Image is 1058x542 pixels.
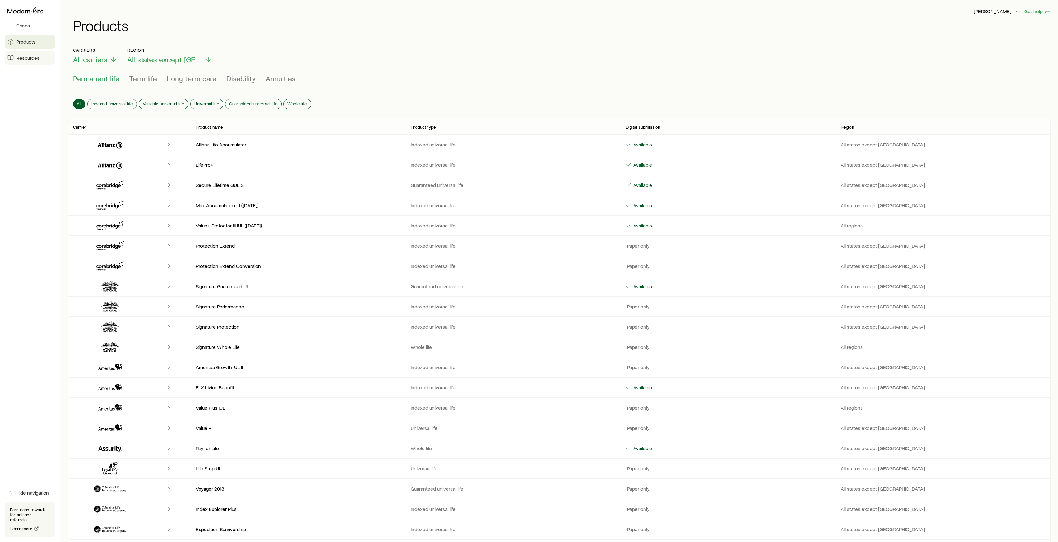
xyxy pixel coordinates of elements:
p: All states except [GEOGRAPHIC_DATA] [841,384,1046,391]
span: Resources [16,55,40,61]
button: Get help [1024,8,1051,15]
p: Paper only [626,506,649,512]
button: Universal life [191,99,223,109]
p: Available [632,141,652,148]
span: Permanent life [73,74,119,83]
p: Index Explorer Plus [196,506,401,512]
p: Signature Performance [196,303,401,310]
span: Disability [226,74,256,83]
p: Voyager 2018 [196,486,401,492]
div: Product types [73,74,1046,89]
p: Paper only [626,324,649,330]
p: Indexed universal life [411,405,616,411]
p: Life Step UL [196,465,401,472]
p: Available [632,182,652,188]
p: Available [632,202,652,208]
p: Paper only [626,405,649,411]
p: Secure Lifetime GUL 3 [196,182,401,188]
span: Universal life [194,101,219,106]
p: All regions [841,344,1046,350]
p: Indexed universal life [411,263,616,269]
button: [PERSON_NAME] [973,8,1019,15]
p: Indexed universal life [411,303,616,310]
p: All regions [841,222,1046,229]
p: Value + [196,425,401,431]
p: Paper only [626,243,649,249]
p: Available [632,162,652,168]
span: Long term care [167,74,216,83]
p: Earn cash rewards for advisor referrals. [10,507,50,522]
p: Expedition Survivorship [196,526,401,532]
p: Ameritas Growth IUL II [196,364,401,370]
span: All carriers [73,55,107,64]
p: Indexed universal life [411,162,616,168]
span: Cases [16,22,30,29]
p: Universal life [411,465,616,472]
p: All states except [GEOGRAPHIC_DATA] [841,465,1046,472]
p: Guaranteed universal life [411,486,616,492]
p: Value+ Protector III IUL ([DATE]) [196,222,401,229]
p: All states except [GEOGRAPHIC_DATA] [841,506,1046,512]
p: Max Accumulator+ III ([DATE]) [196,202,401,208]
p: Protection Extend Conversion [196,263,401,269]
button: Variable universal life [139,99,188,109]
p: All states except [GEOGRAPHIC_DATA] [841,141,1046,148]
p: Paper only [626,465,649,472]
p: Pay for Life [196,445,401,451]
a: Products [5,35,55,49]
span: Variable universal life [143,101,184,106]
p: Indexed universal life [411,526,616,532]
p: Indexed universal life [411,222,616,229]
span: Annuities [266,74,296,83]
p: Universal life [411,425,616,431]
p: Digital submission [626,125,660,130]
p: Value Plus IUL [196,405,401,411]
p: Paper only [626,425,649,431]
p: Signature Whole Life [196,344,401,350]
p: All states except [GEOGRAPHIC_DATA] [841,425,1046,431]
span: Learn more [10,526,33,531]
p: Whole life [411,445,616,451]
p: Available [632,222,652,229]
p: Product type [411,125,436,130]
p: All states except [GEOGRAPHIC_DATA] [841,364,1046,370]
button: All [73,99,85,109]
p: Indexed universal life [411,506,616,512]
p: Carriers [73,48,117,53]
p: Available [632,384,652,391]
button: Whole life [284,99,311,109]
p: Paper only [626,344,649,350]
p: Carrier [73,125,86,130]
p: All states except [GEOGRAPHIC_DATA] [841,303,1046,310]
a: Cases [5,19,55,32]
button: Indexed universal life [88,99,137,109]
p: Paper only [626,486,649,492]
p: Product name [196,125,223,130]
button: RegionAll states except [GEOGRAPHIC_DATA] [127,48,212,64]
p: Indexed universal life [411,243,616,249]
p: All states except [GEOGRAPHIC_DATA] [841,243,1046,249]
span: Indexed universal life [91,101,133,106]
p: Indexed universal life [411,324,616,330]
p: All states except [GEOGRAPHIC_DATA] [841,526,1046,532]
h1: Products [73,18,1051,33]
p: Paper only [626,303,649,310]
p: Protection Extend [196,243,401,249]
p: All states except [GEOGRAPHIC_DATA] [841,182,1046,188]
span: Term life [129,74,157,83]
p: Available [632,283,652,289]
p: Guaranteed universal life [411,182,616,188]
p: Paper only [626,526,649,532]
p: Indexed universal life [411,364,616,370]
p: Whole life [411,344,616,350]
p: All states except [GEOGRAPHIC_DATA] [841,486,1046,492]
p: Indexed universal life [411,384,616,391]
span: Products [16,39,36,45]
button: Guaranteed universal life [225,99,281,109]
span: All states except [GEOGRAPHIC_DATA] [127,55,202,64]
p: Region [841,125,854,130]
p: [PERSON_NAME] [974,8,1019,14]
p: Allianz Life Accumulator [196,141,401,148]
p: Paper only [626,263,649,269]
p: Indexed universal life [411,141,616,148]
